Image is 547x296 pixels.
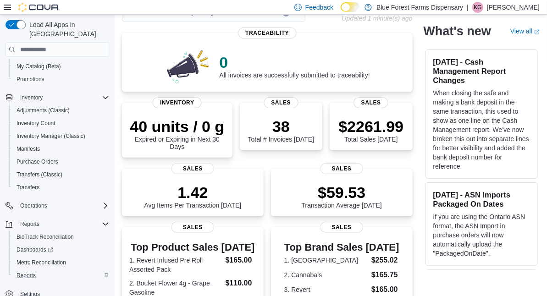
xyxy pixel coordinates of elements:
span: Inventory Count [17,120,55,127]
p: Blue Forest Farms Dispensary [376,2,463,13]
div: Total # Invoices [DATE] [248,117,314,143]
a: Adjustments (Classic) [13,105,73,116]
button: Transfers [9,181,113,194]
div: Kevin Gonzalez [472,2,483,13]
span: Sales [171,222,214,233]
span: Operations [20,202,47,209]
button: Operations [2,199,113,212]
span: Inventory Count [13,118,109,129]
span: Metrc Reconciliation [17,259,66,266]
span: KG [474,2,481,13]
span: Inventory [17,92,109,103]
button: Inventory [17,92,46,103]
span: Adjustments (Classic) [17,107,70,114]
dd: $110.00 [226,278,256,289]
span: Inventory [153,97,202,108]
span: Transfers [17,184,39,191]
button: Purchase Orders [9,155,113,168]
span: Reports [17,272,36,279]
dd: $255.02 [371,255,399,266]
span: Sales [264,97,298,108]
p: 1.42 [144,183,241,202]
span: Inventory Manager (Classic) [13,131,109,142]
span: Sales [171,163,214,174]
span: Transfers (Classic) [13,169,109,180]
div: Transaction Average [DATE] [301,183,382,209]
span: Reports [20,220,39,228]
span: Reports [13,270,109,281]
button: Inventory Count [9,117,113,130]
button: Reports [17,219,43,230]
input: Dark Mode [341,2,360,12]
span: Purchase Orders [13,156,109,167]
button: Promotions [9,73,113,86]
a: Manifests [13,143,44,154]
a: Dashboards [13,244,57,255]
dt: 1. Revert Infused Pre Roll Assorted Pack [129,256,222,274]
span: BioTrack Reconciliation [13,231,109,242]
a: Dashboards [9,243,113,256]
p: 40 units / 0 g [129,117,225,136]
span: Adjustments (Classic) [13,105,109,116]
button: Adjustments (Classic) [9,104,113,117]
button: Manifests [9,143,113,155]
span: Manifests [17,145,40,153]
a: View allExternal link [510,27,540,35]
div: All invoices are successfully submitted to traceability! [219,53,370,79]
div: Expired or Expiring in Next 30 Days [129,117,225,150]
div: Avg Items Per Transaction [DATE] [144,183,241,209]
span: Load All Apps in [GEOGRAPHIC_DATA] [26,20,109,38]
p: $2261.99 [338,117,403,136]
button: Inventory Manager (Classic) [9,130,113,143]
span: Sales [320,222,363,233]
p: [PERSON_NAME] [487,2,540,13]
span: Manifests [13,143,109,154]
svg: External link [534,29,540,34]
span: Purchase Orders [17,158,58,165]
dt: 2. Cannabals [284,270,368,280]
button: My Catalog (Beta) [9,60,113,73]
span: My Catalog (Beta) [13,61,109,72]
dd: $165.75 [371,269,399,280]
span: Promotions [13,74,109,85]
span: Sales [354,97,388,108]
p: $59.53 [301,183,382,202]
dd: $165.00 [371,284,399,295]
span: Reports [17,219,109,230]
span: BioTrack Reconciliation [17,233,74,241]
dd: $165.00 [226,255,256,266]
button: Metrc Reconciliation [9,256,113,269]
h3: Top Product Sales [DATE] [129,242,256,253]
span: Sales [320,163,363,174]
span: Metrc Reconciliation [13,257,109,268]
a: BioTrack Reconciliation [13,231,77,242]
span: Inventory Manager (Classic) [17,132,85,140]
button: Transfers (Classic) [9,168,113,181]
span: Feedback [305,3,333,12]
a: Metrc Reconciliation [13,257,70,268]
span: Inventory [20,94,43,101]
p: 38 [248,117,314,136]
dt: 1. [GEOGRAPHIC_DATA] [284,256,368,265]
a: Transfers [13,182,43,193]
img: Cova [18,3,60,12]
p: Updated 1 minute(s) ago [342,15,412,22]
button: Reports [9,269,113,282]
span: Promotions [17,76,44,83]
a: Reports [13,270,39,281]
span: Traceability [238,27,296,38]
h2: What's new [424,24,491,38]
a: Promotions [13,74,48,85]
span: Dashboards [17,246,53,253]
button: Inventory [2,91,113,104]
span: Transfers (Classic) [17,171,62,178]
p: When closing the safe and making a bank deposit in the same transaction, this used to show as one... [433,88,530,171]
button: Reports [2,218,113,230]
button: Operations [17,200,51,211]
a: Transfers (Classic) [13,169,66,180]
a: Inventory Manager (Classic) [13,131,89,142]
p: If you are using the Ontario ASN format, the ASN Import in purchase orders will now automatically... [433,212,530,258]
button: BioTrack Reconciliation [9,230,113,243]
span: My Catalog (Beta) [17,63,61,70]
